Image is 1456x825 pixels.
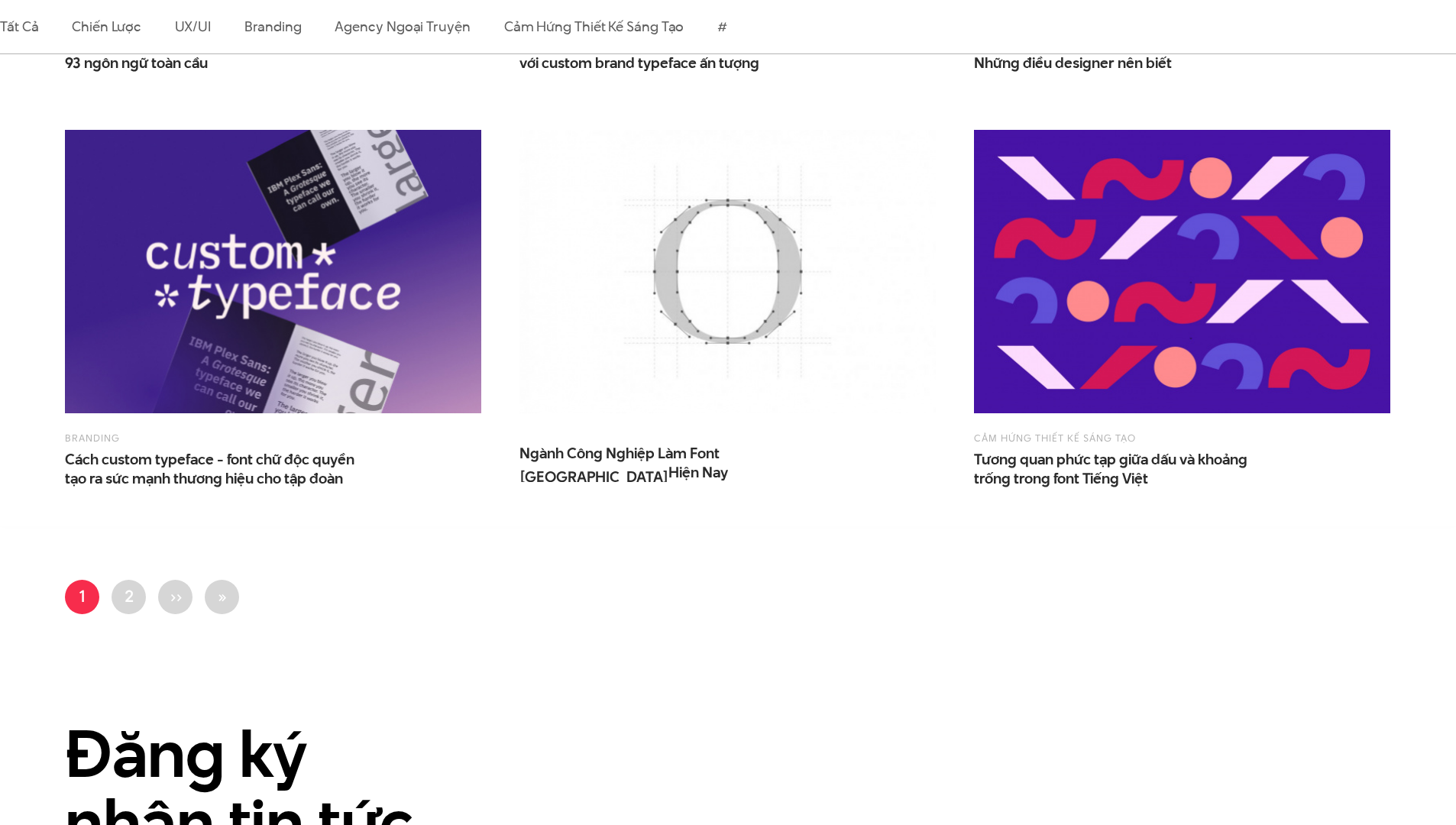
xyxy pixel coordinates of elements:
span: Hiện Nay [668,463,728,482]
span: Tương quan phức tạp giữa dấu và khoảng [974,450,1280,488]
span: trống trong font Tiếng Việt [974,469,1148,488]
img: font tieng viet [974,130,1390,413]
span: Những điều designer nên biết [974,53,1172,73]
span: với custom brand typeface ấn tượng [519,53,759,73]
a: Cách custom typeface - font chữ độc quyềntạo ra sức mạnh thương hiệu cho tập đoàn [65,450,370,488]
a: Tương quan phức tạp giữa dấu và khoảngtrống trong font Tiếng Việt [974,450,1280,488]
a: Branding [244,17,301,36]
a: Chiến lược [72,17,141,36]
a: # [717,17,727,36]
a: Cảm hứng thiết kế sáng tạo [504,17,684,36]
span: Cách custom typeface - font chữ độc quyền [65,450,370,488]
a: 2 [112,580,146,614]
a: Cảm hứng thiết kế sáng tạo [974,431,1136,445]
span: Ngành Công Nghiệp Làm Font [GEOGRAPHIC_DATA] [519,444,825,482]
span: 93 ngôn ngữ toàn cầu [65,53,208,73]
img: Ngành Công Nghiệp Làm Font Và Nhu Cầu Hiện Nay [519,130,936,413]
a: Agency ngoại truyện [335,17,470,36]
a: UX/UI [175,17,212,36]
span: tạo ra sức mạnh thương hiệu cho tập đoàn [65,469,343,488]
span: ›› [170,584,182,607]
a: Ngành Công Nghiệp Làm Font [GEOGRAPHIC_DATA]Hiện Nay [519,444,825,482]
span: » [217,584,227,607]
a: Branding [65,431,120,445]
img: Cách custom typeface - font chữ độc quyền tạo ra sức mạnh thương hiệu cho tập đoàn [65,130,481,413]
